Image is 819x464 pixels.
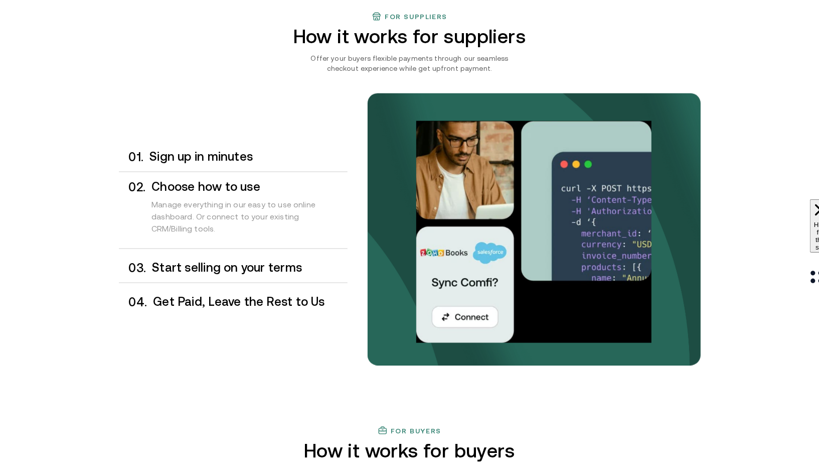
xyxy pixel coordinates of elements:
h3: Start selling on your terms [152,261,347,274]
div: 0 4 . [119,295,147,309]
img: finance [372,12,382,22]
img: finance [378,426,388,436]
img: Your payments collected on time. [416,121,652,343]
div: 0 3 . [119,261,146,275]
p: Offer your buyers flexible payments through our seamless checkout experience while get upfront pa... [296,53,524,73]
h3: For suppliers [385,13,447,21]
h3: Get Paid, Leave the Rest to Us [153,295,347,308]
h3: Sign up in minutes [149,150,347,163]
img: bg [368,93,701,366]
h3: For buyers [391,427,441,435]
h3: Choose how to use [151,180,347,193]
h2: How it works for suppliers [263,26,556,47]
h2: How it works for buyers [263,440,556,461]
div: Manage everything in our easy to use online dashboard. Or connect to your existing CRM/Billing to... [151,193,347,245]
div: 0 2 . [119,180,146,245]
div: 0 1 . [119,150,144,164]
